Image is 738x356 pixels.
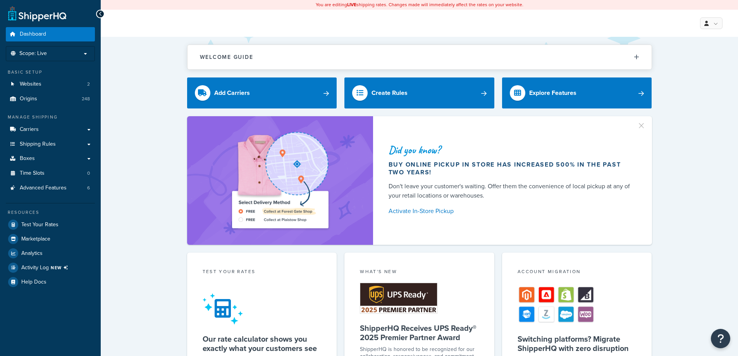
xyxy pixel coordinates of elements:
a: Help Docs [6,275,95,289]
li: Websites [6,77,95,91]
span: Time Slots [20,170,45,177]
span: Analytics [21,250,43,257]
a: Origins248 [6,92,95,106]
a: Activity LogNEW [6,261,95,275]
button: Welcome Guide [188,45,652,69]
div: Account Migration [518,268,637,277]
a: Advanced Features6 [6,181,95,195]
span: Help Docs [21,279,46,285]
a: Shipping Rules [6,137,95,151]
span: Shipping Rules [20,141,56,148]
a: Explore Features [502,77,652,108]
div: Don't leave your customer's waiting. Offer them the convenience of local pickup at any of your re... [389,182,633,200]
div: Manage Shipping [6,114,95,120]
a: Create Rules [344,77,494,108]
a: Dashboard [6,27,95,41]
a: Add Carriers [187,77,337,108]
span: 2 [87,81,90,88]
div: Add Carriers [214,88,250,98]
img: ad-shirt-map-b0359fc47e01cab431d101c4b569394f6a03f54285957d908178d52f29eb9668.png [210,128,350,233]
span: Websites [20,81,41,88]
b: LIVE [347,1,356,8]
span: 6 [87,185,90,191]
h2: Welcome Guide [200,54,253,60]
a: Marketplace [6,232,95,246]
div: Test your rates [203,268,322,277]
a: Test Your Rates [6,218,95,232]
div: Create Rules [372,88,408,98]
span: 0 [87,170,90,177]
span: Boxes [20,155,35,162]
span: Dashboard [20,31,46,38]
a: Time Slots0 [6,166,95,181]
div: Resources [6,209,95,216]
span: Advanced Features [20,185,67,191]
li: Time Slots [6,166,95,181]
span: Origins [20,96,37,102]
a: Carriers [6,122,95,137]
div: What's New [360,268,479,277]
span: Test Your Rates [21,222,58,228]
li: [object Object] [6,261,95,275]
a: Boxes [6,151,95,166]
h5: Switching platforms? Migrate ShipperHQ with zero disruption [518,334,637,353]
span: Marketplace [21,236,50,242]
span: Carriers [20,126,39,133]
span: Scope: Live [19,50,47,57]
span: 248 [82,96,90,102]
div: Basic Setup [6,69,95,76]
h5: ShipperHQ Receives UPS Ready® 2025 Premier Partner Award [360,323,479,342]
span: Activity Log [21,263,71,273]
a: Websites2 [6,77,95,91]
h5: Our rate calculator shows you exactly what your customers see [203,334,322,353]
div: Explore Features [529,88,576,98]
li: Origins [6,92,95,106]
a: Analytics [6,246,95,260]
div: Did you know? [389,144,633,155]
span: NEW [51,265,71,271]
div: Buy online pickup in store has increased 500% in the past two years! [389,161,633,176]
a: Activate In-Store Pickup [389,206,633,217]
button: Open Resource Center [711,329,730,348]
li: Advanced Features [6,181,95,195]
